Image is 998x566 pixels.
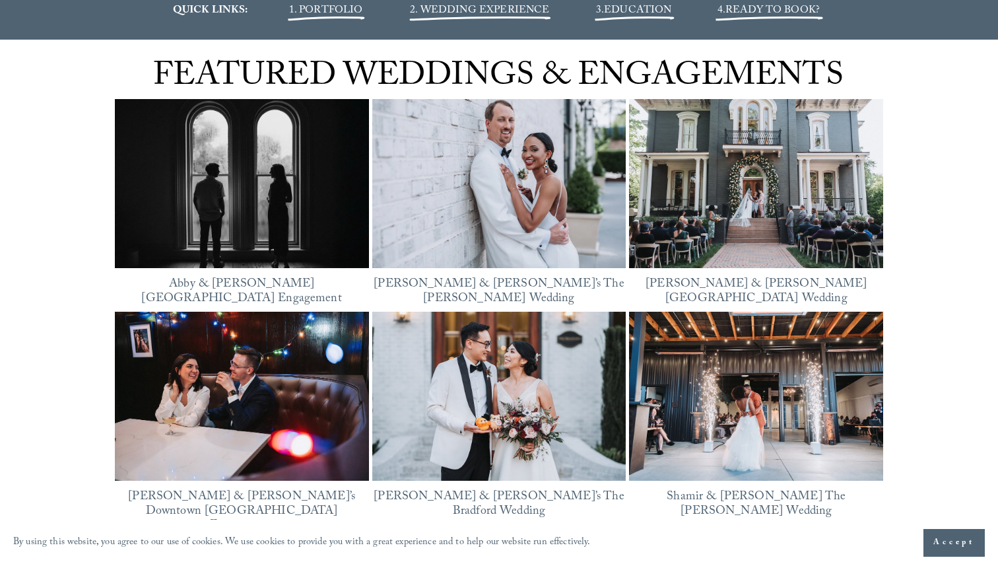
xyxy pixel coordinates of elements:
[173,2,248,20] strong: QUICK LINKS:
[933,536,975,549] span: Accept
[153,52,844,106] span: FEATURED WEDDINGS & ENGAGEMENTS
[629,99,883,269] img: Chantel &amp; James’ Heights House Hotel Wedding
[923,529,985,557] button: Accept
[115,88,369,279] img: Abby &amp; Reed’s Heights House Hotel Engagement
[372,88,626,279] img: Bella &amp; Mike’s The Maxwell Raleigh Wedding
[374,487,624,522] a: [PERSON_NAME] & [PERSON_NAME]’s The Bradford Wedding
[114,312,368,481] img: Lorena &amp; Tom’s Downtown Durham Engagement
[115,312,369,481] a: Lorena &amp; Tom’s Downtown Durham Engagement
[667,487,846,522] a: Shamir & [PERSON_NAME] The [PERSON_NAME] Wedding
[410,2,549,20] a: 2. WEDDING EXPERIENCE
[374,275,624,310] a: [PERSON_NAME] & [PERSON_NAME]’s The [PERSON_NAME] Wedding
[128,487,355,536] a: [PERSON_NAME] & [PERSON_NAME]’s Downtown [GEOGRAPHIC_DATA] Engagement
[141,275,341,310] a: Abby & [PERSON_NAME][GEOGRAPHIC_DATA] Engagement
[372,312,626,481] img: Justine &amp; Xinli’s The Bradford Wedding
[646,275,867,310] a: [PERSON_NAME] & [PERSON_NAME][GEOGRAPHIC_DATA] Wedding
[596,2,672,20] span: 3.
[372,99,626,269] a: Bella &amp; Mike’s The Maxwell Raleigh Wedding
[725,2,820,20] a: READY TO BOOK?
[115,99,369,269] a: Abby &amp; Reed’s Heights House Hotel Engagement
[604,2,671,20] a: EDUCATION
[629,312,883,481] img: Shamir &amp; Keegan’s The Meadows Raleigh Wedding
[289,2,363,20] a: 1. PORTFOLIO
[13,534,591,553] p: By using this website, you agree to our use of cookies. We use cookies to provide you with a grea...
[717,2,725,20] span: 4.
